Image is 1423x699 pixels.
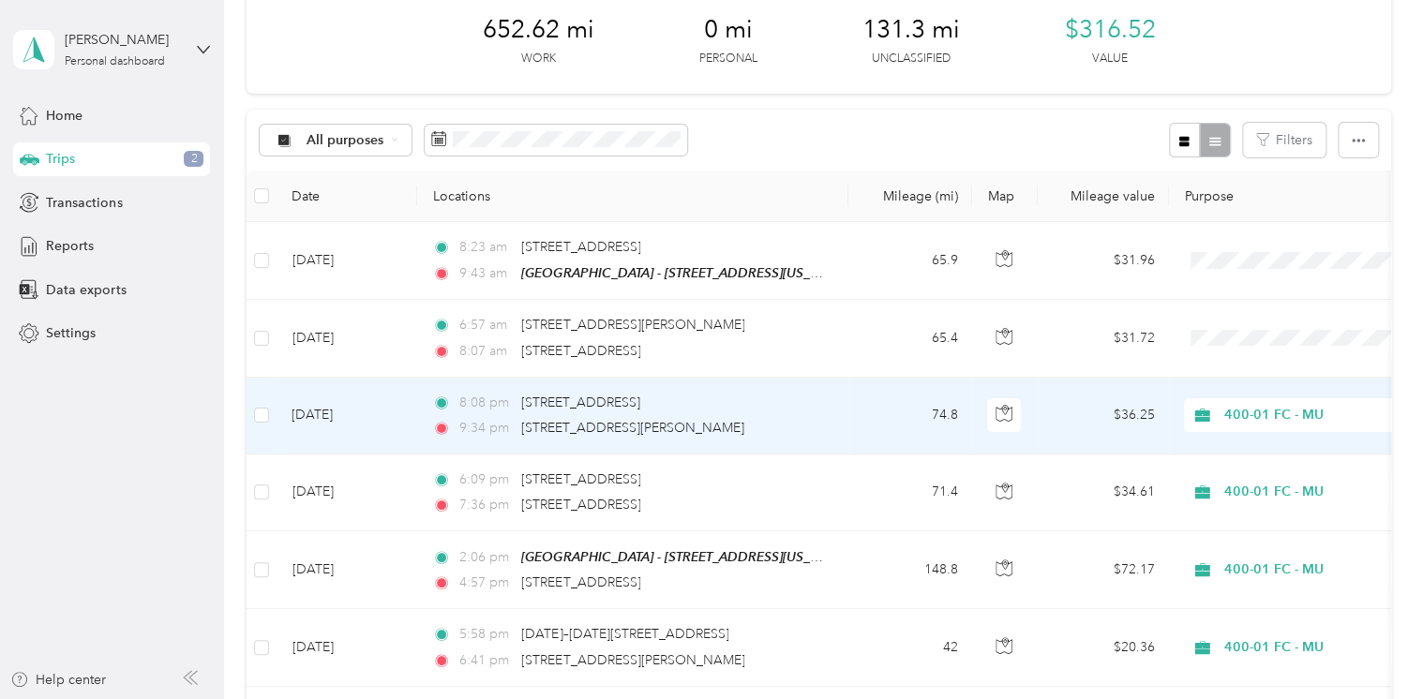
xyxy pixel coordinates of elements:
[848,609,972,686] td: 42
[521,497,640,513] span: [STREET_ADDRESS]
[459,263,513,284] span: 9:43 am
[1224,637,1396,658] span: 400-01 FC - MU
[848,531,972,609] td: 148.8
[1224,482,1396,502] span: 400-01 FC - MU
[521,420,744,436] span: [STREET_ADDRESS][PERSON_NAME]
[861,15,959,45] span: 131.3 mi
[1092,51,1128,67] p: Value
[1038,171,1169,222] th: Mileage value
[521,574,640,590] span: [STREET_ADDRESS]
[277,378,417,454] td: [DATE]
[1038,378,1169,454] td: $36.25
[65,56,165,67] div: Personal dashboard
[10,670,106,690] button: Help center
[459,469,513,490] span: 6:09 pm
[459,341,513,362] span: 8:07 am
[459,418,513,439] span: 9:34 pm
[520,51,555,67] p: Work
[521,317,744,333] span: [STREET_ADDRESS][PERSON_NAME]
[277,531,417,609] td: [DATE]
[46,106,82,126] span: Home
[277,171,417,222] th: Date
[277,300,417,377] td: [DATE]
[521,239,640,255] span: [STREET_ADDRESS]
[46,236,94,256] span: Reports
[1318,594,1423,699] iframe: Everlance-gr Chat Button Frame
[848,378,972,454] td: 74.8
[521,652,744,668] span: [STREET_ADDRESS][PERSON_NAME]
[1038,300,1169,377] td: $31.72
[417,171,848,222] th: Locations
[459,315,513,335] span: 6:57 am
[521,343,640,359] span: [STREET_ADDRESS]
[848,300,972,377] td: 65.4
[459,650,513,671] span: 6:41 pm
[848,171,972,222] th: Mileage (mi)
[521,265,851,281] span: [GEOGRAPHIC_DATA] - [STREET_ADDRESS][US_STATE])
[1224,405,1396,425] span: 400-01 FC - MU
[848,222,972,300] td: 65.9
[1224,559,1396,580] span: 400-01 FC - MU
[698,51,756,67] p: Personal
[1038,454,1169,531] td: $34.61
[521,626,728,642] span: [DATE]–[DATE][STREET_ADDRESS]
[521,471,640,487] span: [STREET_ADDRESS]
[703,15,752,45] span: 0 mi
[459,237,513,258] span: 8:23 am
[1064,15,1155,45] span: $316.52
[1038,222,1169,300] td: $31.96
[1038,531,1169,609] td: $72.17
[459,393,513,413] span: 8:08 pm
[307,134,384,147] span: All purposes
[848,454,972,531] td: 71.4
[459,624,513,645] span: 5:58 pm
[459,573,513,593] span: 4:57 pm
[65,30,182,50] div: [PERSON_NAME]
[482,15,593,45] span: 652.62 mi
[46,323,96,343] span: Settings
[521,394,640,410] span: [STREET_ADDRESS]
[972,171,1038,222] th: Map
[277,609,417,686] td: [DATE]
[184,151,203,168] span: 2
[46,280,126,300] span: Data exports
[459,547,513,568] span: 2:06 pm
[46,149,75,169] span: Trips
[1038,609,1169,686] td: $20.36
[1243,123,1326,157] button: Filters
[46,193,122,213] span: Transactions
[277,454,417,531] td: [DATE]
[459,495,513,515] span: 7:36 pm
[521,549,851,565] span: [GEOGRAPHIC_DATA] - [STREET_ADDRESS][US_STATE])
[871,51,950,67] p: Unclassified
[277,222,417,300] td: [DATE]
